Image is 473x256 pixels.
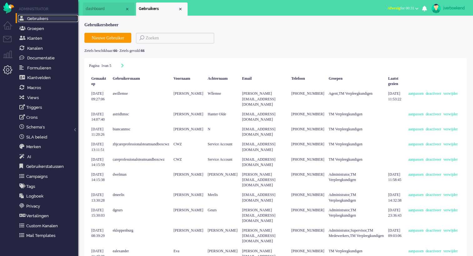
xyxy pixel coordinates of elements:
span: [PERSON_NAME][EMAIL_ADDRESS][DOMAIN_NAME] [242,91,275,106]
span: [PERSON_NAME] [208,249,237,253]
span: awillemse [113,91,128,96]
span: [PHONE_NUMBER] [291,142,324,146]
div: [DATE] 14:32:38 [388,192,404,203]
span: Documentatie [27,56,55,60]
a: verwijder [443,249,460,253]
span: [PHONE_NUMBER] [291,157,324,162]
span: TM Verpleegkundigen [329,142,362,146]
span: [EMAIL_ADDRESS][DOMAIN_NAME] [242,142,275,152]
span: Views [27,95,39,100]
li: Tickets menu [3,36,17,50]
li: Supervisor menu [3,51,17,65]
input: Page [99,63,103,68]
a: verwijder [443,91,460,96]
a: aanpassen [408,142,426,146]
div: Close tab [125,7,130,12]
a: Klantvelden [18,74,78,81]
a: aanpassen [408,193,426,197]
a: verwijder [443,172,460,177]
div: [DATE] 11:53:22 [388,91,404,102]
a: aanpassen [408,91,426,96]
input: Zoeken [136,33,214,43]
a: Campaigns [18,173,78,180]
a: deactiveer [426,172,443,177]
a: verwijder [443,208,460,212]
a: Privacy [18,203,78,209]
span: [PERSON_NAME] [174,91,203,96]
span: [PERSON_NAME] [174,228,203,233]
a: Vertalingen [18,212,78,219]
a: deactiveer [426,208,443,212]
span: dwelman [113,172,126,177]
a: aanpassen [408,127,426,131]
span: [PHONE_NUMBER] [291,112,324,116]
span: [EMAIL_ADDRESS][DOMAIN_NAME] [242,127,275,137]
button: Afwezigfor 00:31 [384,4,422,13]
li: Admin menu [3,65,17,79]
a: deactiveer [426,91,443,96]
span: for 00:31 [387,6,414,10]
a: Groepen [18,25,78,32]
div: [DATE] 09:03:06 [388,228,404,238]
li: Afwezigfor 00:31 [384,2,422,16]
span: ealexander [113,249,129,253]
span: Meelis [208,193,218,197]
div: jverboekend [443,5,467,11]
span: [PERSON_NAME] [174,112,203,116]
div: [DATE] 08:39:29 [91,228,108,238]
span: [PHONE_NUMBER] [291,193,324,197]
span: [PHONE_NUMBER] [291,127,324,131]
span: Wllemse [208,91,221,96]
span: Gebruikers [139,6,178,12]
a: Tags [18,183,78,190]
a: Ai [18,153,78,160]
li: Dashboard menu [3,21,17,35]
a: verwijder [443,142,460,146]
span: TM Verpleegkundigen [329,157,362,162]
a: verwijder [443,228,460,233]
span: Geurs [208,208,217,212]
div: Achternaam [205,74,240,89]
span: dmeelis [113,193,124,197]
span: [PERSON_NAME] [208,172,237,177]
a: Crons [18,114,78,121]
div: Pagination [89,63,462,69]
span: ekloppenburg [113,228,133,233]
span: Agent,TM Verpleegkundigen [329,91,372,96]
a: deactiveer [426,127,443,131]
a: Gebruikers [18,15,78,22]
span: dashboard [86,6,125,12]
a: SLA beleid [18,133,78,140]
span: CWZ [174,157,182,162]
a: Schema's [18,123,78,130]
div: Voornaam [171,74,205,89]
a: aanpassen [408,157,426,162]
div: [DATE] 14:15:59 [91,157,108,168]
div: [DATE] 23:36:43 [388,208,404,218]
span: [EMAIL_ADDRESS][DOMAIN_NAME] [242,157,275,167]
a: jverboekend [430,4,467,13]
span: CWZ [174,142,182,146]
div: [DATE] 14:15:38 [91,172,108,183]
a: Custom Kanalen [18,222,78,229]
span: Administrator,Supervisor,TM Medewerkers,TM Verpleegkundigen [329,228,384,238]
span: Macros [27,85,41,90]
span: Kanalen [27,46,43,51]
a: deactiveer [426,228,443,233]
a: Merken [18,143,78,150]
span: [PHONE_NUMBER] [291,208,324,212]
span: careprofessionalsteamsandboxcwz [113,157,164,162]
span: dgeurs [113,208,123,212]
a: aanpassen [408,208,426,212]
span: [PERSON_NAME][EMAIL_ADDRESS][DOMAIN_NAME] [242,228,275,243]
span: Eva [174,249,179,253]
a: Views [18,94,78,101]
a: Logboek [18,193,78,199]
a: Gebruikerstatussen [18,163,78,170]
a: Macros [18,84,78,91]
a: aanpassen [408,112,426,116]
span: Groepen [27,26,44,31]
a: Documentatie [18,54,78,61]
span: Hanter Olde [208,112,226,116]
div: Email [240,74,289,89]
